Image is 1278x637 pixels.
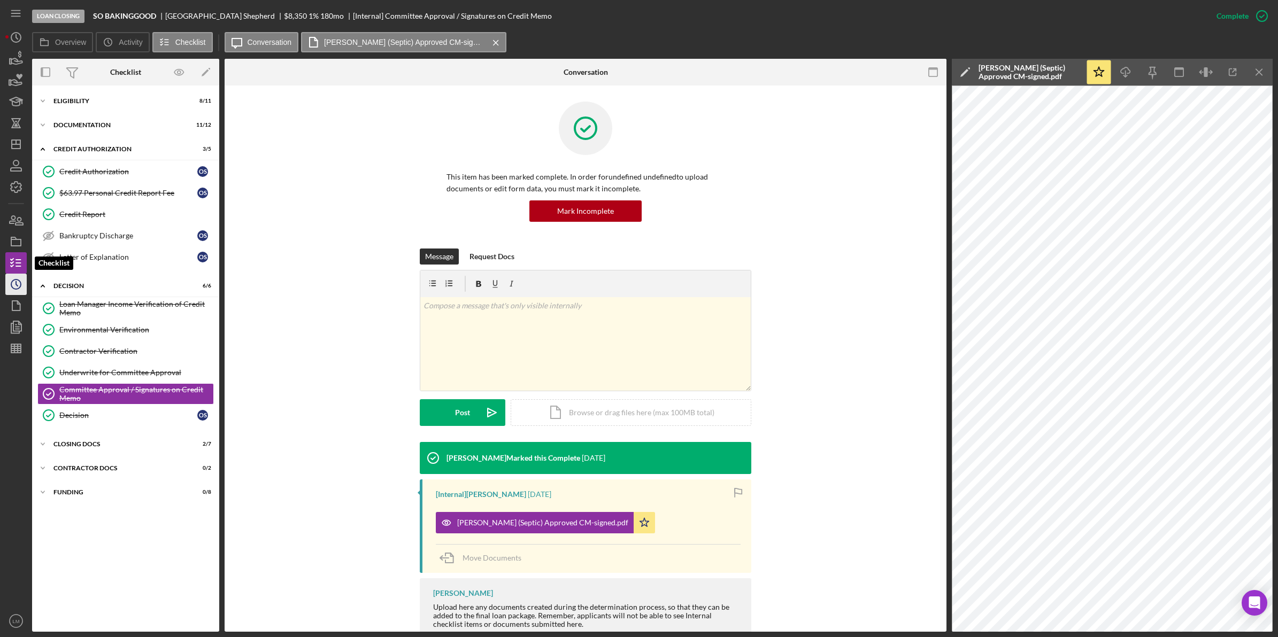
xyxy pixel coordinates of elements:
a: Bankruptcy DischargeOS [37,225,214,246]
a: DecisionOS [37,405,214,426]
div: Upload here any documents created during the determination process, so that they can be added to ... [433,603,741,628]
div: Credit Authorization [59,167,197,176]
label: Checklist [175,38,206,46]
div: O S [197,188,208,198]
button: Mark Incomplete [529,200,642,222]
div: Loan Manager Income Verification of Credit Memo [59,300,213,317]
div: 3 / 5 [192,146,211,152]
button: Request Docs [464,248,520,265]
label: [PERSON_NAME] (Septic) Approved CM-signed.pdf [324,38,484,46]
div: $8,350 [284,12,307,20]
div: CREDIT AUTHORIZATION [53,146,184,152]
div: Credit Report [59,210,213,219]
button: Message [420,248,459,265]
div: Eligibility [53,98,184,104]
a: Loan Manager Income Verification of Credit Memo [37,298,214,319]
button: [PERSON_NAME] (Septic) Approved CM-signed.pdf [301,32,506,52]
div: 6 / 6 [192,283,211,289]
div: Request Docs [469,248,514,265]
label: Activity [119,38,142,46]
div: Decision [59,411,197,420]
div: 11 / 12 [192,122,211,128]
div: [PERSON_NAME] (Septic) Approved CM-signed.pdf [457,518,628,527]
button: Move Documents [436,545,532,571]
div: 2 / 7 [192,441,211,447]
div: Open Intercom Messenger [1242,590,1267,616]
div: Bankruptcy Discharge [59,231,197,240]
div: O S [197,252,208,262]
button: Overview [32,32,93,52]
label: Overview [55,38,86,46]
button: LM [5,610,27,632]
button: Complete [1206,5,1273,27]
div: 8 / 11 [192,98,211,104]
a: Credit Report [37,204,214,225]
div: Environmental Verification [59,325,213,334]
div: CLOSING DOCS [53,441,184,447]
label: Conversation [248,38,292,46]
div: Documentation [53,122,184,128]
div: 1 % [309,12,319,20]
a: $63.97 Personal Credit Report FeeOS [37,182,214,204]
p: This item has been marked complete. In order for undefined undefined to upload documents or edit ... [446,171,725,195]
div: $63.97 Personal Credit Report Fee [59,189,197,197]
div: Contractor Docs [53,465,184,471]
div: Funding [53,489,184,495]
div: [PERSON_NAME] [433,589,493,597]
a: Credit AuthorizationOS [37,161,214,182]
div: [PERSON_NAME] Marked this Complete [446,454,580,462]
a: Contractor Verification [37,340,214,362]
div: O S [197,230,208,241]
div: 0 / 8 [192,489,211,495]
div: Underwrite for Committee Approval [59,368,213,377]
div: Post [455,399,470,426]
a: Committee Approval / Signatures on Credit Memo [37,383,214,405]
div: [GEOGRAPHIC_DATA] Shepherd [165,12,284,20]
div: 0 / 2 [192,465,211,471]
div: 180 mo [320,12,344,20]
button: Post [420,399,505,426]
div: Checklist [110,68,141,76]
span: Move Documents [463,553,521,562]
time: 2025-08-19 18:24 [582,454,605,462]
div: Message [425,248,453,265]
div: Mark Incomplete [557,200,614,222]
a: Underwrite for Committee Approval [37,362,214,383]
button: Conversation [225,32,299,52]
div: Committee Approval / Signatures on Credit Memo [59,385,213,402]
time: 2025-08-19 18:24 [528,490,551,499]
div: [Internal] [PERSON_NAME] [436,490,526,499]
div: Loan Closing [32,10,84,23]
button: Activity [96,32,149,52]
div: O S [197,166,208,177]
b: SO BAKINGGOOD [93,12,156,20]
div: [PERSON_NAME] (Septic) Approved CM-signed.pdf [979,64,1080,81]
div: [Internal] Committee Approval / Signatures on Credit Memo [353,12,552,20]
button: [PERSON_NAME] (Septic) Approved CM-signed.pdf [436,512,655,533]
div: Conversation [564,68,608,76]
text: LM [12,618,19,624]
div: Letter of Explanation [59,253,197,261]
button: Checklist [152,32,213,52]
div: O S [197,410,208,421]
a: Letter of ExplanationOS [37,246,214,268]
div: Decision [53,283,184,289]
a: Environmental Verification [37,319,214,340]
div: Complete [1217,5,1249,27]
div: Contractor Verification [59,347,213,355]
